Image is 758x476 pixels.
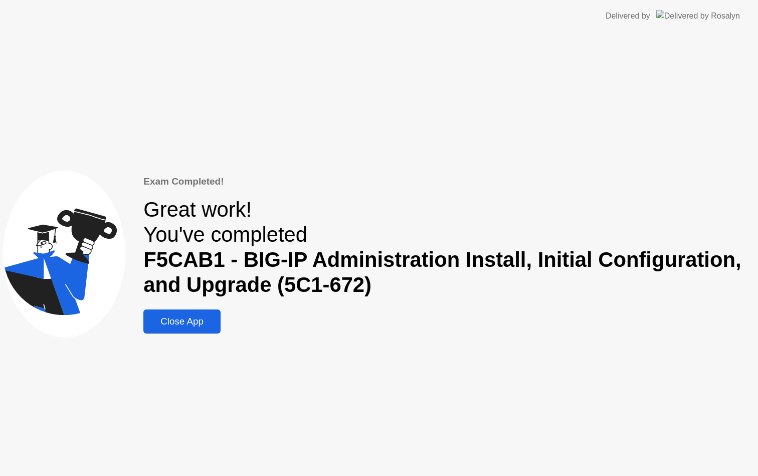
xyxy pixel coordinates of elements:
[656,10,740,22] img: Delivered by Rosalyn
[606,10,650,22] div: Delivered by
[143,175,755,189] div: Exam Completed!
[143,197,755,297] div: Great work! You've completed
[146,316,218,327] div: Close App
[143,309,221,334] button: Close App
[143,248,741,296] b: F5CAB1 - BIG-IP Administration Install, Initial Configuration, and Upgrade (5C1-672)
